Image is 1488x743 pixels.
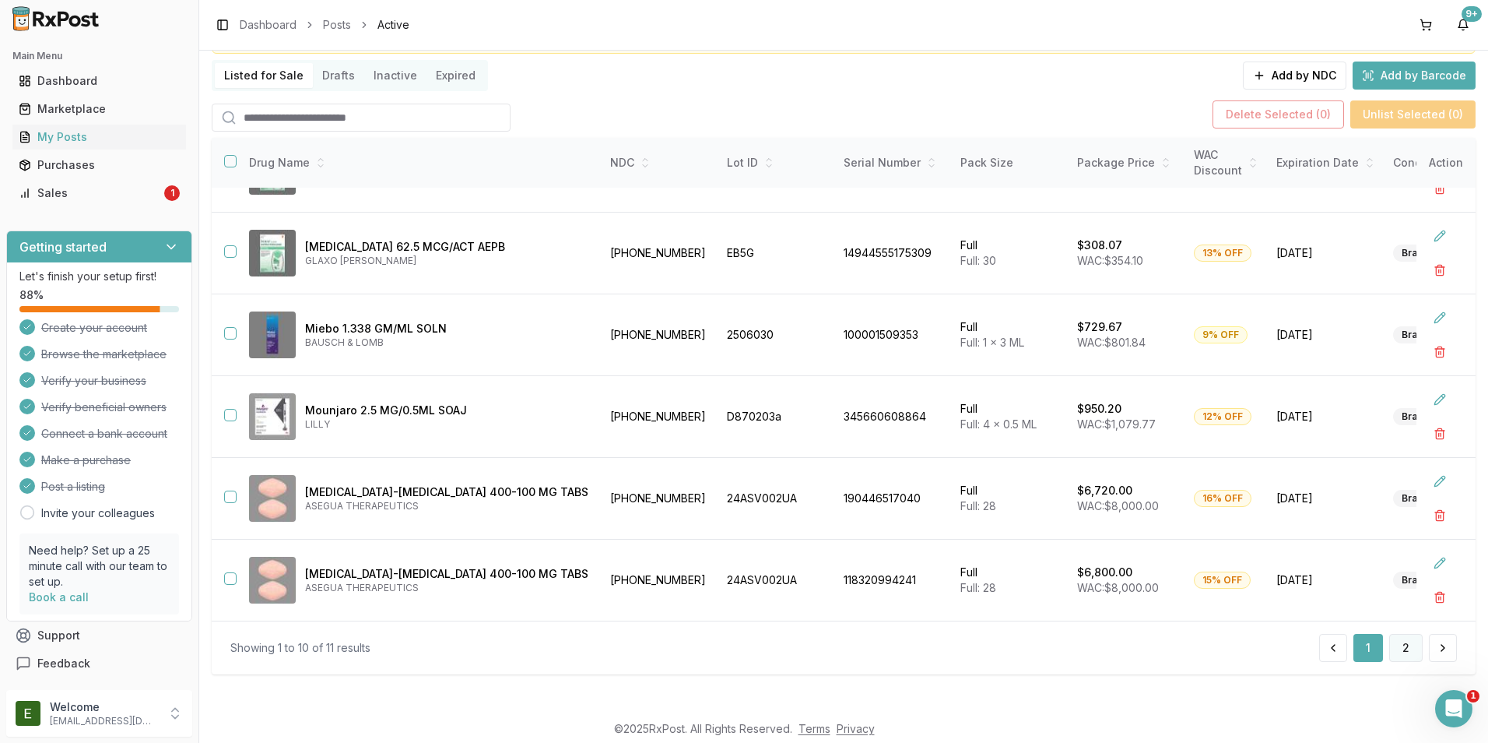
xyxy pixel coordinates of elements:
span: [DATE] [1276,327,1374,343]
td: Full [951,540,1068,622]
button: My Posts [6,125,192,150]
nav: breadcrumb [240,17,409,33]
span: Full: 1 x 3 ML [960,336,1024,349]
span: [DATE] [1276,572,1374,588]
td: Full [951,294,1068,376]
span: Verify your business [41,373,146,389]
button: Delete [1426,338,1454,366]
div: Brand New [1393,326,1461,343]
td: [PHONE_NUMBER] [601,540,718,622]
td: 100001509353 [834,294,951,376]
td: 14944555175309 [834,213,951,294]
div: Showing 1 to 10 of 11 results [230,640,370,656]
div: Package Price [1077,155,1175,171]
span: Verify beneficial owners [41,400,167,415]
p: Need help? Set up a 25 minute call with our team to set up. [29,543,170,590]
img: Sofosbuvir-Velpatasvir 400-100 MG TABS [249,475,296,522]
span: WAC: $8,000.00 [1077,581,1159,594]
button: Delete [1426,174,1454,202]
p: $950.20 [1077,401,1121,417]
a: Posts [323,17,351,33]
button: Delete [1426,420,1454,448]
button: Delete [1426,256,1454,284]
img: User avatar [16,701,40,726]
div: Brand New [1393,572,1461,589]
span: Full: 28 [960,499,996,512]
span: Active [377,17,409,33]
th: Action [1416,138,1476,188]
button: Delete [1426,502,1454,530]
span: 88 % [19,287,44,303]
span: Connect a bank account [41,426,167,442]
td: [PHONE_NUMBER] [601,458,718,540]
a: Invite your colleagues [41,505,155,521]
h3: Getting started [19,238,107,256]
td: Full [951,213,1068,294]
span: Full: 4 x 0.5 ML [960,417,1037,431]
td: EB5G [718,213,834,294]
p: $6,800.00 [1077,565,1132,580]
p: $729.67 [1077,319,1122,335]
td: Full [951,458,1068,540]
span: Post a listing [41,479,105,495]
div: 9% OFF [1194,326,1248,343]
p: Mounjaro 2.5 MG/0.5ML SOAJ [305,403,588,418]
p: Welcome [50,699,158,715]
div: 9+ [1462,6,1482,22]
span: WAC: $801.84 [1077,336,1146,349]
button: Add by Barcode [1353,62,1476,90]
div: Lot ID [727,155,825,171]
div: Brand New [1393,490,1461,507]
button: Edit [1426,222,1454,250]
td: 2506030 [718,294,834,376]
button: Inactive [364,63,426,88]
button: Delete [1426,583,1454,611]
div: NDC [610,155,708,171]
img: Incruse Ellipta 62.5 MCG/ACT AEPB [249,230,296,276]
p: ASEGUA THERAPEUTICS [305,582,588,594]
span: Browse the marketplace [41,347,167,362]
a: Sales1 [12,179,186,207]
p: Miebo 1.338 GM/ML SOLN [305,321,588,336]
div: Drug Name [249,155,588,171]
button: Marketplace [6,97,192,121]
div: Expiration Date [1276,155,1374,171]
span: Full: 30 [960,254,996,267]
th: Pack Size [951,138,1068,188]
h2: Main Menu [12,50,186,62]
p: [MEDICAL_DATA]-[MEDICAL_DATA] 400-100 MG TABS [305,484,588,500]
div: WAC Discount [1194,147,1258,178]
p: [MEDICAL_DATA] 62.5 MCG/ACT AEPB [305,239,588,255]
div: 16% OFF [1194,490,1251,507]
td: 118320994241 [834,540,951,622]
div: Marketplace [19,101,180,117]
div: My Posts [19,129,180,145]
span: [DATE] [1276,245,1374,261]
button: Listed for Sale [215,63,313,88]
p: Let's finish your setup first! [19,269,179,284]
div: 1 [164,185,180,201]
td: [PHONE_NUMBER] [601,376,718,458]
span: 1 [1467,690,1479,703]
p: ASEGUA THERAPEUTICS [305,500,588,512]
td: 345660608864 [834,376,951,458]
td: [PHONE_NUMBER] [601,294,718,376]
div: Sales [19,185,161,201]
span: [DATE] [1276,409,1374,424]
a: Privacy [837,722,875,735]
button: 9+ [1451,12,1476,37]
a: Marketplace [12,95,186,123]
div: 15% OFF [1194,572,1251,589]
a: Terms [798,722,830,735]
button: Sales1 [6,181,192,206]
span: Make a purchase [41,452,131,468]
button: 2 [1389,634,1423,662]
p: $308.07 [1077,238,1122,253]
p: [EMAIL_ADDRESS][DOMAIN_NAME] [50,715,158,727]
button: 1 [1353,634,1383,662]
button: Feedback [6,650,192,678]
span: Create your account [41,320,147,336]
td: D870203a [718,376,834,458]
div: 12% OFF [1194,408,1251,425]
